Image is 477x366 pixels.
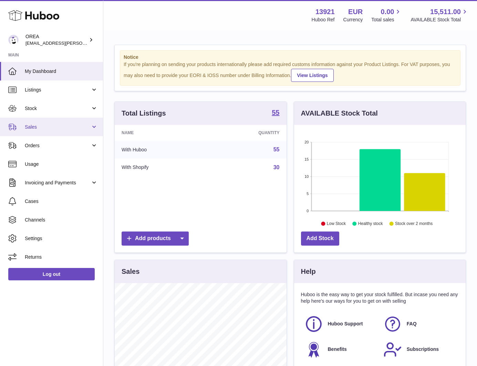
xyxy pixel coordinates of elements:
p: Huboo is the easy way to get your stock fulfilled. But incase you need any help here's our ways f... [301,291,459,304]
span: Invoicing and Payments [25,180,91,186]
span: Stock [25,105,91,112]
div: Huboo Ref [312,17,335,23]
div: OREA [25,33,87,46]
span: Total sales [371,17,402,23]
span: [EMAIL_ADDRESS][PERSON_NAME][DOMAIN_NAME] [25,40,138,46]
th: Name [115,125,207,141]
text: Low Stock [326,221,346,226]
span: Channels [25,217,98,223]
a: Subscriptions [383,340,455,359]
a: View Listings [291,69,333,82]
a: 30 [273,164,280,170]
a: FAQ [383,315,455,333]
text: 5 [307,192,309,196]
span: My Dashboard [25,68,98,75]
strong: EUR [348,7,363,17]
a: Add products [122,232,189,246]
span: 15,511.00 [430,7,461,17]
text: Stock over 2 months [395,221,433,226]
h3: Total Listings [122,109,166,118]
span: AVAILABLE Stock Total [411,17,469,23]
text: 15 [304,157,309,161]
strong: 13921 [315,7,335,17]
img: europe@orea.uk [8,35,19,45]
h3: Help [301,267,316,276]
span: Orders [25,142,91,149]
text: 0 [307,209,309,213]
td: With Huboo [115,141,207,159]
strong: Notice [124,54,457,61]
th: Quantity [207,125,287,141]
a: 15,511.00 AVAILABLE Stock Total [411,7,469,23]
h3: Sales [122,267,139,276]
td: With Shopify [115,159,207,176]
span: Returns [25,254,98,260]
span: Huboo Support [328,321,363,327]
a: Log out [8,268,95,280]
span: Usage [25,161,98,168]
span: Listings [25,87,91,93]
a: 0.00 Total sales [371,7,402,23]
a: 55 [273,147,280,152]
span: Cases [25,198,98,205]
span: FAQ [407,321,417,327]
span: Benefits [328,346,347,353]
h3: AVAILABLE Stock Total [301,109,378,118]
span: 0.00 [381,7,394,17]
text: 20 [304,140,309,144]
strong: 55 [272,109,279,116]
a: Add Stock [301,232,339,246]
span: Sales [25,124,91,130]
div: Currency [343,17,363,23]
text: Healthy stock [358,221,383,226]
a: 55 [272,109,279,117]
a: Benefits [304,340,376,359]
span: Settings [25,235,98,242]
a: Huboo Support [304,315,376,333]
span: Subscriptions [407,346,439,353]
text: 10 [304,174,309,179]
div: If you're planning on sending your products internationally please add required customs informati... [124,61,457,82]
